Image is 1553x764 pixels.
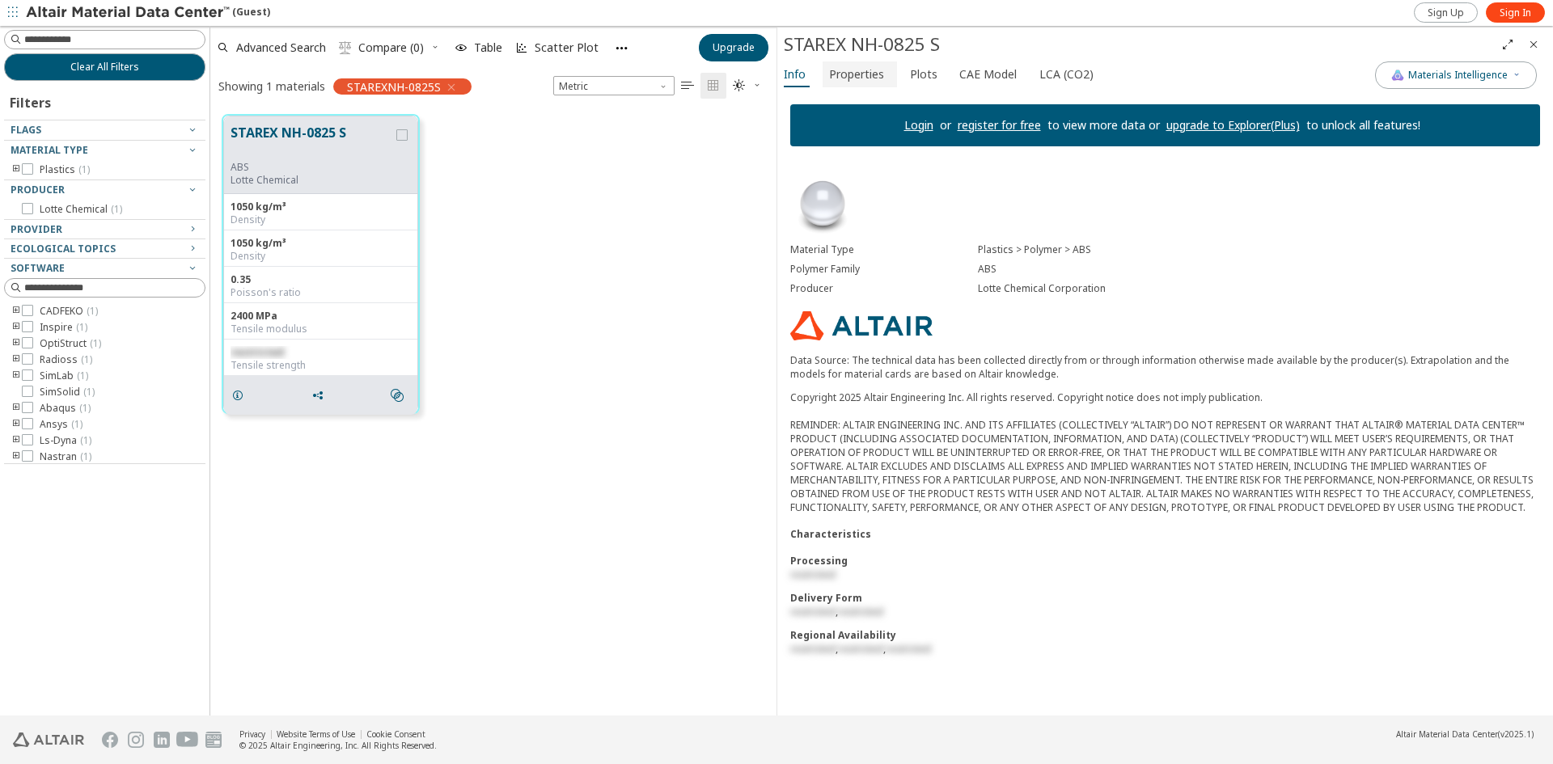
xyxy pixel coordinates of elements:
[11,353,22,366] i: toogle group
[474,42,502,53] span: Table
[790,568,836,581] span: restricted
[4,259,205,278] button: Software
[1391,69,1404,82] img: AI Copilot
[383,379,417,412] button: Similar search
[707,79,720,92] i: 
[978,243,1540,256] div: Plastics > Polymer > ABS
[40,337,101,350] span: OptiStruct
[784,61,806,87] span: Info
[1408,69,1508,82] span: Materials Intelligence
[231,273,411,286] div: 0.35
[1396,728,1498,740] span: Altair Material Data Center
[277,728,355,740] a: Website Terms of Use
[4,141,205,160] button: Material Type
[1039,61,1094,87] span: LCA (CO2)
[959,61,1017,87] span: CAE Model
[838,605,883,618] span: restricted
[339,41,352,54] i: 
[231,250,411,263] div: Density
[40,321,87,334] span: Inspire
[80,450,91,463] span: ( 1 )
[4,180,205,200] button: Producer
[78,163,90,176] span: ( 1 )
[713,41,755,54] span: Upgrade
[40,450,91,463] span: Nastran
[11,222,62,236] span: Provider
[790,642,1540,656] div: , ,
[790,311,933,340] img: Logo - Provider
[790,605,836,618] span: restricted
[933,117,958,133] p: or
[1486,2,1545,23] a: Sign In
[11,163,22,176] i: toogle group
[11,450,22,463] i: toogle group
[231,213,411,226] div: Density
[11,337,22,350] i: toogle group
[26,5,270,21] div: (Guest)
[231,323,411,336] div: Tensile modulus
[904,117,933,133] a: Login
[239,728,265,740] a: Privacy
[40,369,88,382] span: SimLab
[231,310,411,323] div: 2400 MPa
[790,263,978,276] div: Polymer Family
[886,642,931,656] span: restricted
[11,434,22,447] i: toogle group
[231,345,284,359] span: restricted
[111,202,122,216] span: ( 1 )
[681,79,694,92] i: 
[1414,2,1478,23] a: Sign Up
[790,591,1540,605] div: Delivery Form
[699,34,768,61] button: Upgrade
[978,263,1540,276] div: ABS
[733,79,746,92] i: 
[1495,32,1521,57] button: Full Screen
[366,728,425,740] a: Cookie Consent
[790,605,1540,618] div: ,
[40,163,90,176] span: Plastics
[391,389,404,402] i: 
[11,242,116,255] span: Ecological Topics
[40,353,92,366] span: Radioss
[11,305,22,318] i: toogle group
[11,418,22,431] i: toogle group
[910,61,937,87] span: Plots
[958,117,1041,133] a: register for free
[978,282,1540,295] div: Lotte Chemical Corporation
[4,53,205,81] button: Clear All Filters
[784,32,1495,57] div: STAREX NH-0825 S
[231,286,411,299] div: Poisson's ratio
[553,76,675,95] div: Unit System
[231,200,411,213] div: 1050 kg/m³
[1500,6,1531,19] span: Sign In
[358,42,424,53] span: Compare (0)
[553,76,675,95] span: Metric
[700,73,726,99] button: Tile View
[11,369,22,382] i: toogle group
[535,42,599,53] span: Scatter Plot
[790,554,1540,568] div: Processing
[4,81,59,120] div: Filters
[790,642,836,656] span: restricted
[40,434,91,447] span: Ls-Dyna
[790,172,855,237] img: Material Type Image
[4,239,205,259] button: Ecological Topics
[40,203,122,216] span: Lotte Chemical
[1300,117,1427,133] p: to unlock all features!
[236,42,326,53] span: Advanced Search
[11,123,41,137] span: Flags
[1041,117,1166,133] p: to view more data or
[790,527,1540,541] div: Characteristics
[347,79,441,94] span: STAREXNH-0825S
[790,390,1540,514] div: Copyright 2025 Altair Engineering Inc. All rights reserved. Copyright notice does not imply publi...
[790,282,978,295] div: Producer
[13,732,84,747] img: Altair Engineering
[1428,6,1464,19] span: Sign Up
[40,386,95,399] span: SimSolid
[40,418,83,431] span: Ansys
[4,220,205,239] button: Provider
[790,353,1540,381] p: Data Source: The technical data has been collected directly from or through information otherwise...
[81,352,92,366] span: ( 1 )
[83,385,95,399] span: ( 1 )
[829,61,884,87] span: Properties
